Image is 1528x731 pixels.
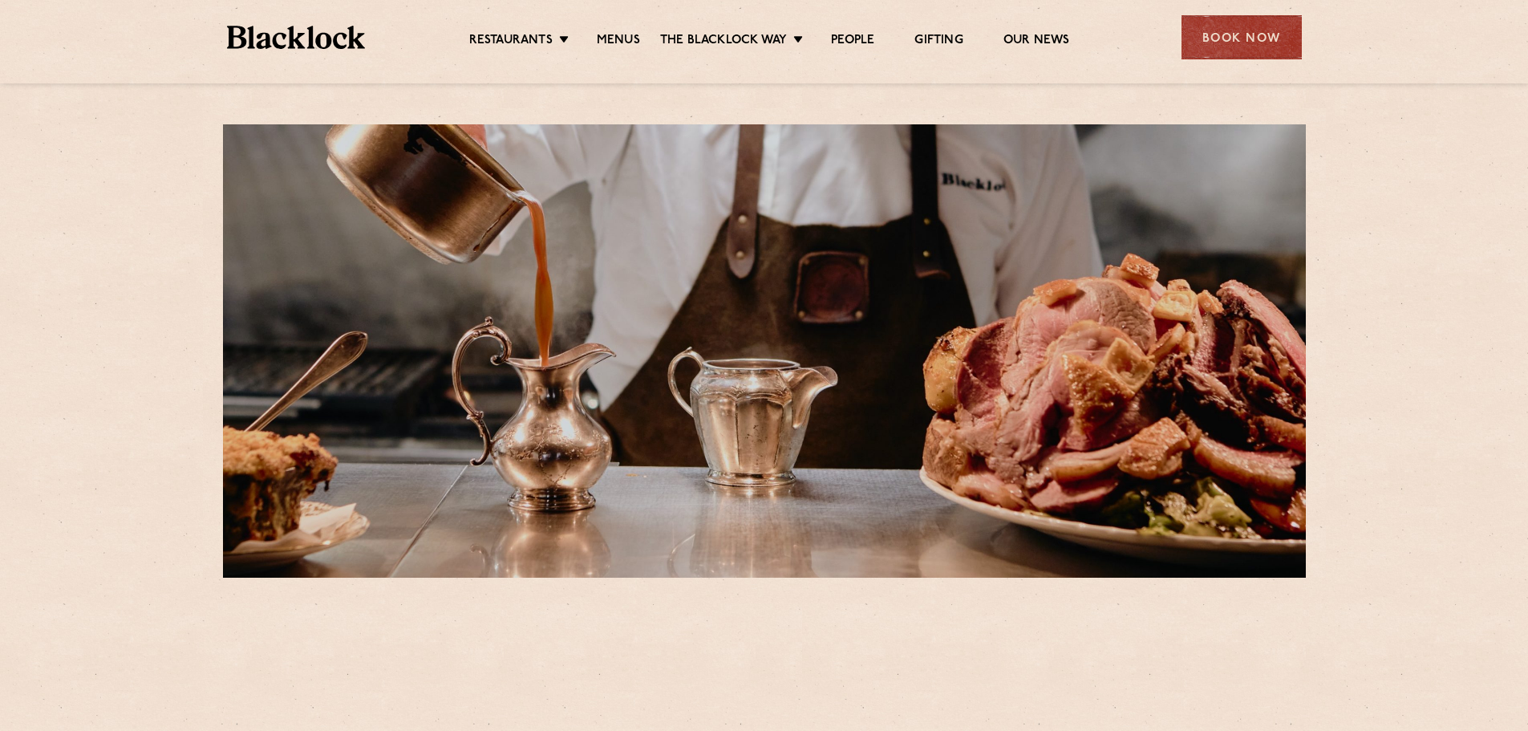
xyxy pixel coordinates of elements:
a: Menus [597,33,640,51]
a: Our News [1003,33,1070,51]
img: BL_Textured_Logo-footer-cropped.svg [227,26,366,49]
a: Gifting [914,33,963,51]
a: Restaurants [469,33,553,51]
div: Book Now [1181,15,1302,59]
a: People [831,33,874,51]
a: The Blacklock Way [660,33,787,51]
